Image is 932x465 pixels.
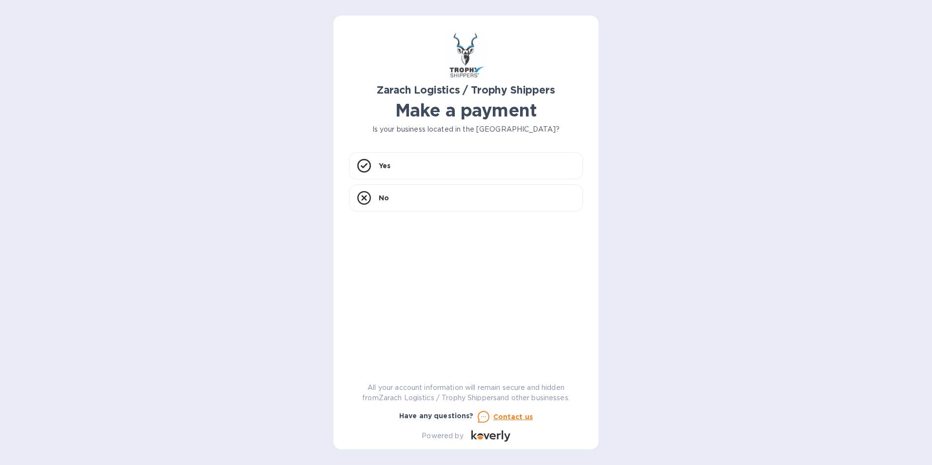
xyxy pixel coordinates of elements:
[349,124,583,135] p: Is your business located in the [GEOGRAPHIC_DATA]?
[493,413,533,421] u: Contact us
[349,383,583,403] p: All your account information will remain secure and hidden from Zarach Logistics / Trophy Shipper...
[399,412,474,420] b: Have any questions?
[379,161,390,171] p: Yes
[422,431,463,441] p: Powered by
[377,84,555,96] b: Zarach Logistics / Trophy Shippers
[349,100,583,120] h1: Make a payment
[379,193,389,203] p: No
